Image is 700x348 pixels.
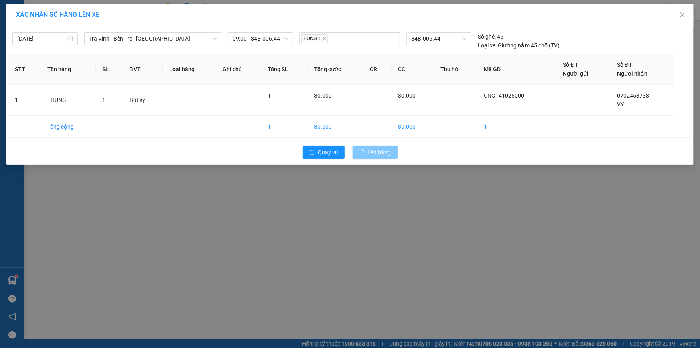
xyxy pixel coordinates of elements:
th: Loại hàng [163,54,216,85]
span: Loại xe: [478,41,497,50]
td: Bất kỳ [123,85,163,116]
td: 1 [477,116,556,138]
th: Ghi chú [216,54,261,85]
span: 84B-006.44 [411,33,467,45]
button: Close [671,4,694,27]
th: Tên hàng [41,54,96,85]
span: LONG L [301,34,328,43]
th: ĐVT [123,54,163,85]
span: Số ghế: [478,32,496,41]
div: VY [52,25,134,35]
span: close [323,37,327,41]
span: CNG1410250001 [484,92,528,99]
div: 45 [478,32,503,41]
span: Người nhận [617,70,647,77]
span: Trà Vinh - Bến Tre - Sài Gòn [89,33,217,45]
th: STT [8,54,41,85]
span: close [679,12,686,18]
td: 1 [261,116,308,138]
span: loading [359,149,368,155]
span: VY [617,101,624,108]
div: 30.000 [51,51,134,62]
span: Nhận: [52,7,71,15]
div: 0702453738 [52,35,134,46]
span: 1 [268,92,271,99]
span: rollback [309,149,315,156]
td: 30.000 [392,116,434,138]
span: 30.000 [314,92,332,99]
div: [GEOGRAPHIC_DATA] [52,7,134,25]
span: CC : [51,53,62,61]
input: 14/10/2025 [17,34,66,43]
span: XÁC NHẬN SỐ HÀNG LÊN XE [16,11,99,18]
span: 0702453738 [617,92,649,99]
span: Lên hàng [368,148,391,157]
span: Số ĐT [617,61,632,68]
div: Cầu Ngang [7,7,47,26]
th: CR [363,54,392,85]
span: Gửi: [7,8,19,16]
span: 09:00 - 84B-006.44 [233,33,288,45]
span: down [212,36,217,41]
th: Thu hộ [434,54,478,85]
span: 30.000 [398,92,416,99]
div: Giường nằm 45 chỗ (TV) [478,41,560,50]
th: SL [96,54,123,85]
th: Tổng cước [308,54,363,85]
span: Người gửi [563,70,589,77]
span: 1 [102,97,106,103]
td: Tổng cộng [41,116,96,138]
th: Mã GD [477,54,556,85]
button: rollbackQuay lại [303,146,345,159]
th: Tổng SL [261,54,308,85]
th: CC [392,54,434,85]
td: 1 [8,85,41,116]
td: THUNG [41,85,96,116]
button: Lên hàng [353,146,398,159]
span: Số ĐT [563,61,578,68]
span: Quay lại [318,148,338,157]
td: 30.000 [308,116,363,138]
